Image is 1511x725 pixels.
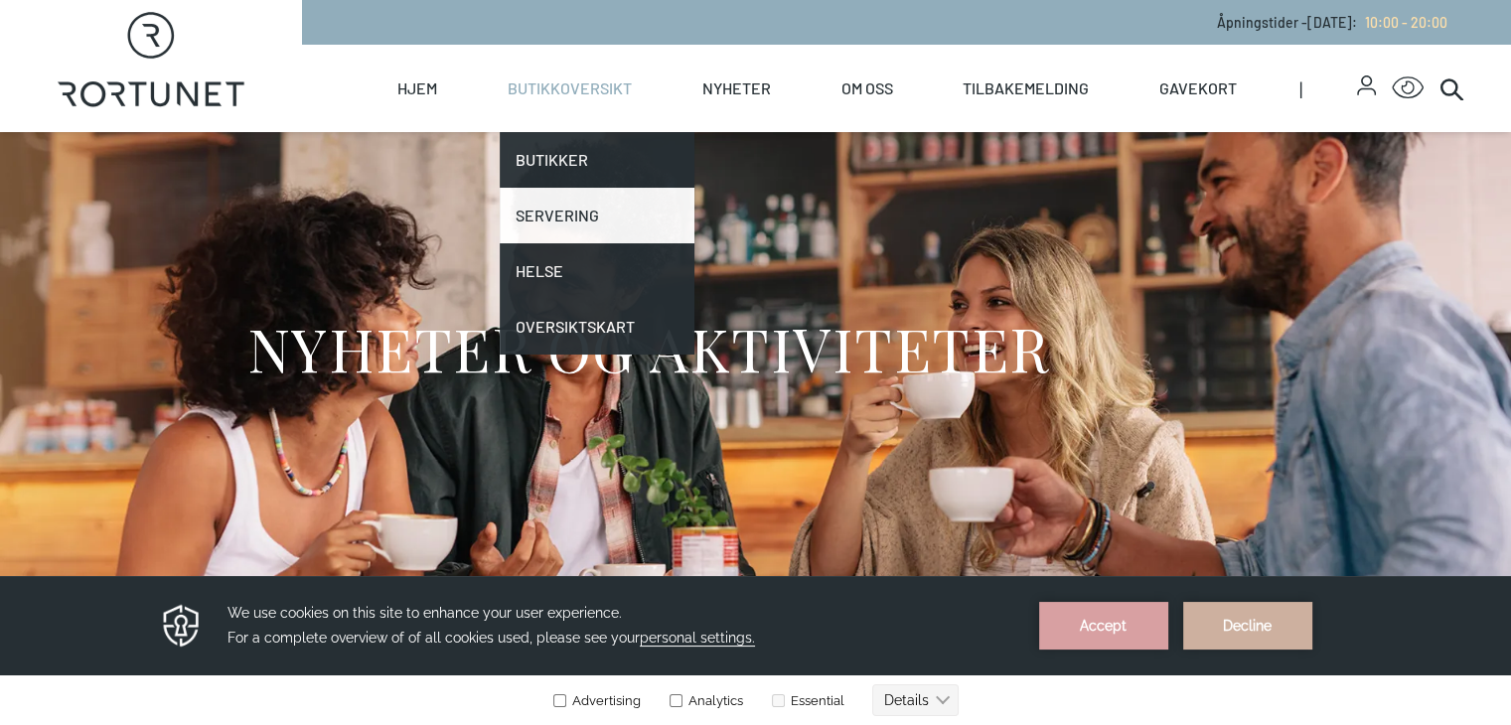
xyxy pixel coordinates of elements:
input: Analytics [670,118,682,131]
a: Om oss [840,45,892,132]
a: Oversiktskart [500,299,694,355]
label: Essential [768,117,844,132]
button: Accept [1039,26,1168,73]
a: Hjem [397,45,437,132]
h3: We use cookies on this site to enhance your user experience. For a complete overview of of all co... [227,25,1014,74]
span: 10:00 - 20:00 [1365,14,1447,31]
h1: NYHETER OG AKTIVITETER [247,311,1050,385]
label: Advertising [552,117,641,132]
label: Analytics [666,117,743,132]
span: | [1299,45,1357,132]
a: Gavekort [1159,45,1237,132]
p: Åpningstider - [DATE] : [1217,12,1447,33]
img: Privacy reminder [160,26,203,73]
a: Tilbakemelding [963,45,1089,132]
a: 10:00 - 20:00 [1357,14,1447,31]
a: Butikker [500,132,694,188]
button: Details [872,108,959,140]
input: Essential [772,118,785,131]
span: personal settings. [640,54,755,71]
text: Details [884,116,929,132]
button: Open Accessibility Menu [1392,72,1424,104]
input: Advertising [553,118,566,131]
a: Nyheter [702,45,771,132]
button: Decline [1183,26,1312,73]
a: Servering [500,188,694,243]
a: Butikkoversikt [508,45,632,132]
a: Helse [500,243,694,299]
